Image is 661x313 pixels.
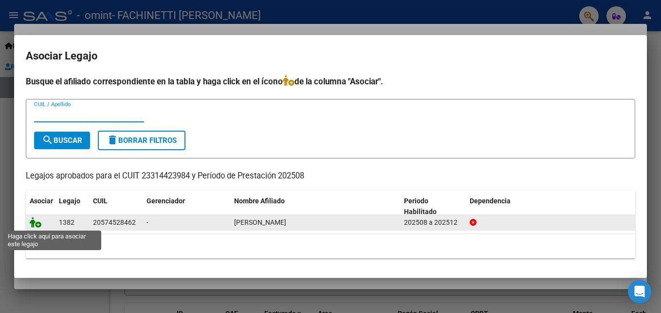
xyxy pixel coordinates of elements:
[466,191,636,223] datatable-header-cell: Dependencia
[59,218,74,226] span: 1382
[89,191,143,223] datatable-header-cell: CUIL
[404,197,437,216] span: Periodo Habilitado
[470,197,511,205] span: Dependencia
[26,191,55,223] datatable-header-cell: Asociar
[147,218,148,226] span: -
[107,136,177,145] span: Borrar Filtros
[230,191,400,223] datatable-header-cell: Nombre Afiliado
[93,217,136,228] div: 20574528462
[26,47,635,65] h2: Asociar Legajo
[42,134,54,146] mat-icon: search
[30,197,53,205] span: Asociar
[59,197,80,205] span: Legajo
[34,132,90,149] button: Buscar
[628,280,651,303] div: Open Intercom Messenger
[147,197,185,205] span: Gerenciador
[107,134,118,146] mat-icon: delete
[143,191,230,223] datatable-header-cell: Gerenciador
[42,136,82,145] span: Buscar
[26,170,635,182] p: Legajos aprobados para el CUIT 23314423984 y Período de Prestación 202508
[98,131,185,150] button: Borrar Filtros
[404,217,462,228] div: 202508 a 202512
[93,197,108,205] span: CUIL
[400,191,466,223] datatable-header-cell: Periodo Habilitado
[26,234,635,258] div: 1 registros
[26,75,635,88] h4: Busque el afiliado correspondiente en la tabla y haga click en el ícono de la columna "Asociar".
[234,218,286,226] span: MORALES PALMA BAUTISTA AUGUSTO
[55,191,89,223] datatable-header-cell: Legajo
[234,197,285,205] span: Nombre Afiliado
